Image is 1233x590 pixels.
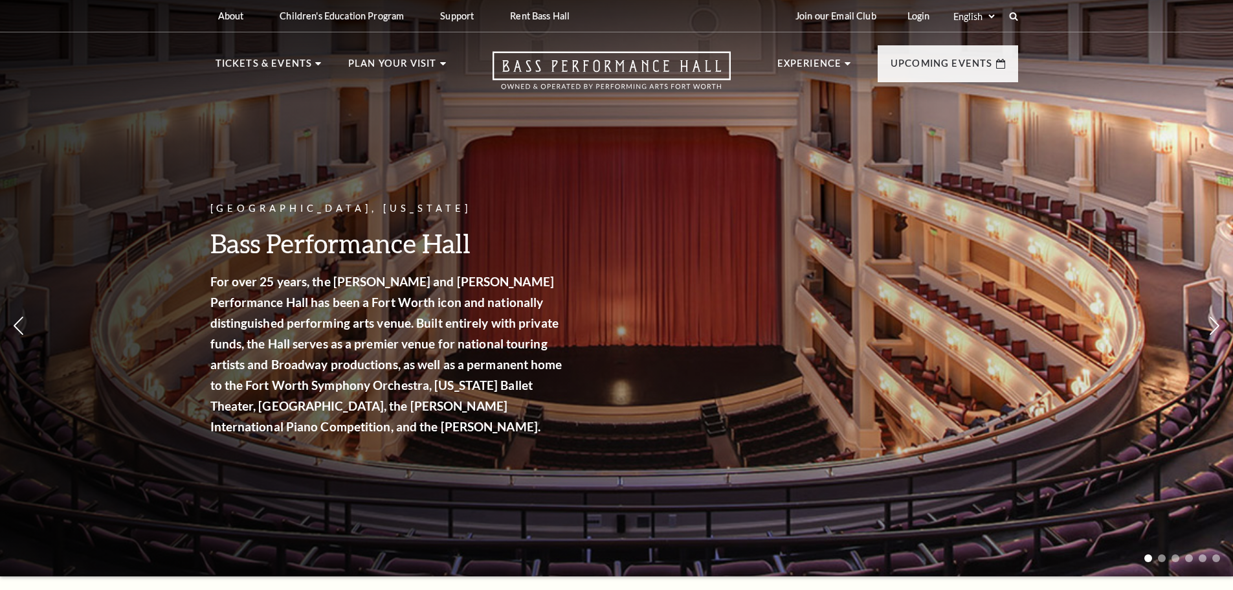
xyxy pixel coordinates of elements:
[210,201,566,217] p: [GEOGRAPHIC_DATA], [US_STATE]
[891,56,993,79] p: Upcoming Events
[218,10,244,21] p: About
[348,56,437,79] p: Plan Your Visit
[510,10,570,21] p: Rent Bass Hall
[280,10,404,21] p: Children's Education Program
[210,274,562,434] strong: For over 25 years, the [PERSON_NAME] and [PERSON_NAME] Performance Hall has been a Fort Worth ico...
[777,56,842,79] p: Experience
[210,227,566,260] h3: Bass Performance Hall
[216,56,313,79] p: Tickets & Events
[951,10,997,23] select: Select:
[440,10,474,21] p: Support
